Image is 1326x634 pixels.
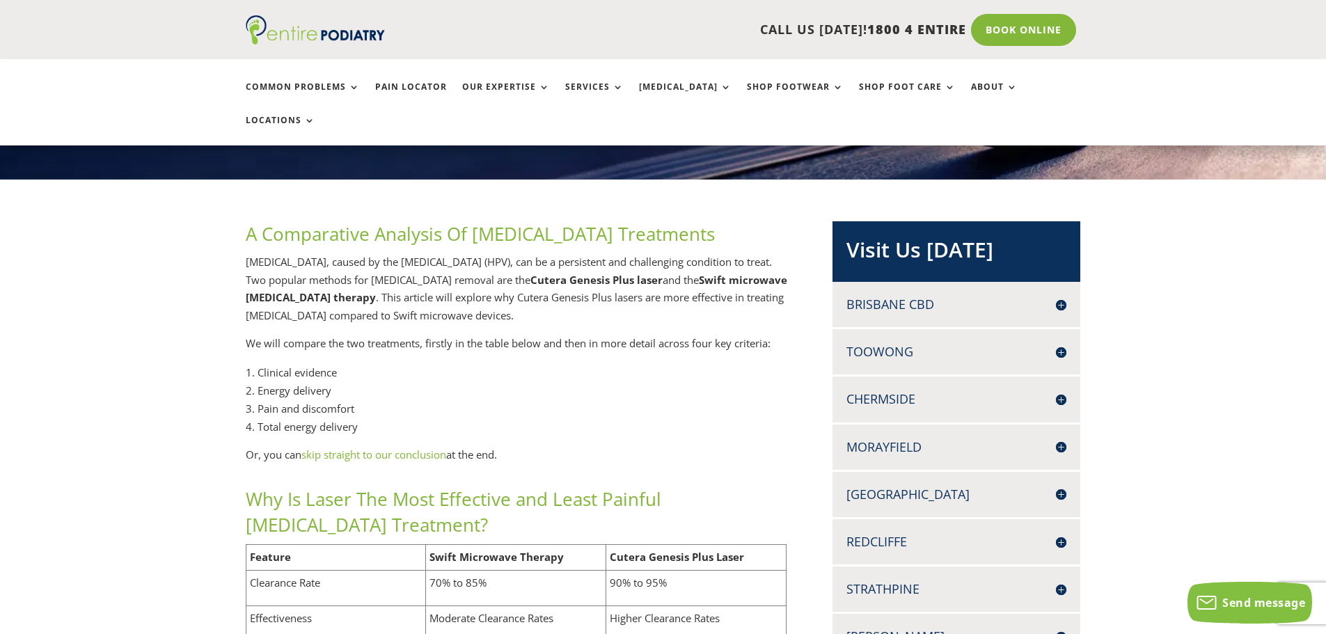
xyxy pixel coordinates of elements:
p: [MEDICAL_DATA], caused by the [MEDICAL_DATA] (HPV), can be a persistent and challenging condition... [246,253,787,335]
a: Entire Podiatry [246,33,385,47]
span: A Comparative Analysis Of [MEDICAL_DATA] Treatments [246,221,715,246]
p: Moderate Clearance Rates [429,610,602,628]
p: 90% to 95% [610,574,782,592]
h4: Redcliffe [846,533,1066,550]
a: Shop Footwear [747,82,844,112]
a: Shop Foot Care [859,82,956,112]
a: About [971,82,1018,112]
p: Effectiveness [250,610,423,628]
h4: [GEOGRAPHIC_DATA] [846,486,1066,503]
span: 1800 4 ENTIRE [867,21,966,38]
p: We will compare the two treatments, firstly in the table below and then in more detail across fou... [246,335,787,363]
a: Services [565,82,624,112]
li: Clinical evidence [246,363,787,381]
button: Send message [1187,582,1312,624]
b: Cutera Genesis Plus Laser [610,550,744,564]
p: Higher Clearance Rates [610,610,782,628]
li: Pain and discomfort [246,399,787,418]
a: Pain Locator [375,82,447,112]
a: Our Expertise [462,82,550,112]
b: Swift Microwave Therapy [429,550,564,564]
h4: Strathpine [846,580,1066,598]
h4: Chermside [846,390,1066,408]
b: Feature [250,550,291,564]
a: Common Problems [246,82,360,112]
li: Energy delivery [246,381,787,399]
a: [MEDICAL_DATA] [639,82,732,112]
p: Clearance Rate [250,574,423,592]
h4: Morayfield [846,438,1066,456]
h4: Brisbane CBD [846,296,1066,313]
a: Book Online [971,14,1076,46]
span: Send message [1222,595,1305,610]
img: logo (1) [246,15,385,45]
li: Total energy delivery [246,418,787,436]
span: Why Is Laser The Most Effective and Least Painful [MEDICAL_DATA] Treatment? [246,486,661,537]
a: Locations [246,116,315,145]
h2: Visit Us [DATE] [846,235,1066,271]
strong: Cutera Genesis Plus laser [530,273,663,287]
p: 70% to 85% [429,574,602,592]
p: CALL US [DATE]! [439,21,966,39]
a: skip straight to our conclusion [301,447,446,461]
p: Or, you can at the end. [246,446,787,464]
h4: Toowong [846,343,1066,360]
